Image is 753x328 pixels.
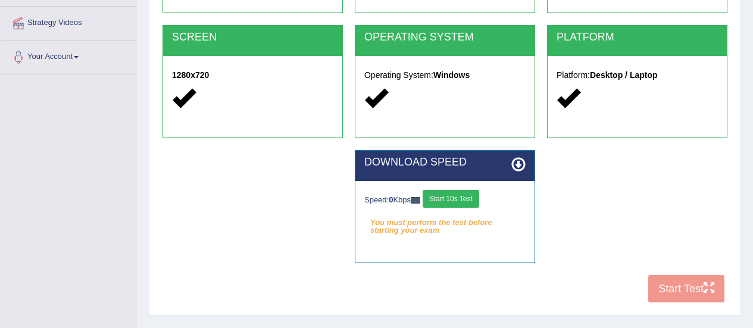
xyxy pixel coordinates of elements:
[364,71,526,80] h5: Operating System:
[590,70,658,80] strong: Desktop / Laptop
[364,190,526,211] div: Speed: Kbps
[172,32,333,43] h2: SCREEN
[433,70,470,80] strong: Windows
[1,40,136,70] a: Your Account
[172,70,209,80] strong: 1280x720
[389,195,393,204] strong: 0
[364,157,526,168] h2: DOWNLOAD SPEED
[364,214,526,232] em: You must perform the test before starting your exam
[1,7,136,36] a: Strategy Videos
[411,197,420,204] img: ajax-loader-fb-connection.gif
[423,190,479,208] button: Start 10s Test
[364,32,526,43] h2: OPERATING SYSTEM
[557,71,718,80] h5: Platform:
[557,32,718,43] h2: PLATFORM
